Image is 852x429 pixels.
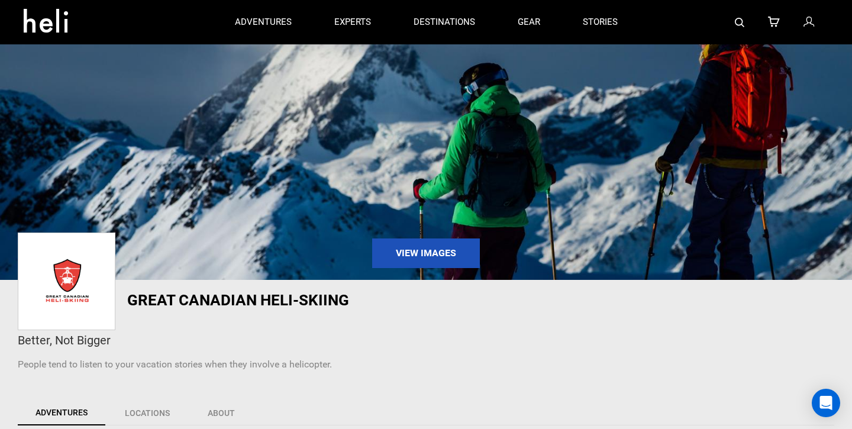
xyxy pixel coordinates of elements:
[127,292,565,308] h1: Great Canadian Heli-Skiing
[235,16,292,28] p: adventures
[372,238,480,268] a: View Images
[189,401,253,425] a: About
[812,389,840,417] div: Open Intercom Messenger
[18,332,834,349] div: Better, Not Bigger
[735,18,744,27] img: search-bar-icon.svg
[414,16,475,28] p: destinations
[334,16,371,28] p: experts
[18,358,834,372] p: People tend to listen to your vacation stories when they involve a helicopter.
[18,401,105,425] a: Adventures
[106,401,188,425] a: Locations
[21,236,112,327] img: img_9251f6c852f2d69a6fdc2f2f53e7d310.png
